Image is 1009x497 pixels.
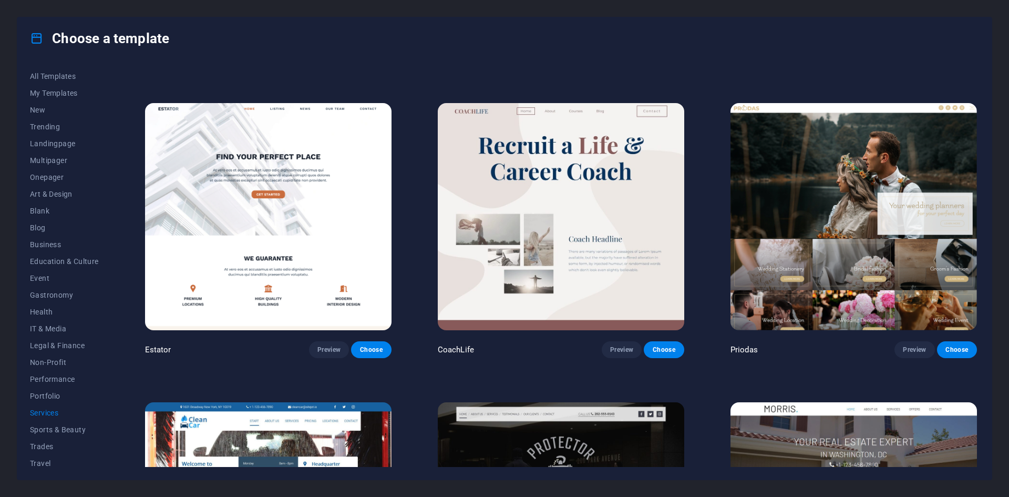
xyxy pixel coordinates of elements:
[30,30,169,47] h4: Choose a template
[30,190,99,198] span: Art & Design
[30,270,99,287] button: Event
[30,274,99,282] span: Event
[894,341,934,358] button: Preview
[30,236,99,253] button: Business
[438,344,474,355] p: CoachLife
[30,224,99,232] span: Blog
[30,442,99,451] span: Trades
[30,257,99,266] span: Education & Culture
[730,344,758,355] p: Priodas
[30,375,99,383] span: Performance
[602,341,642,358] button: Preview
[30,68,99,85] button: All Templates
[30,72,99,80] span: All Templates
[30,341,99,350] span: Legal & Finance
[30,324,99,333] span: IT & Media
[30,186,99,202] button: Art & Design
[309,341,349,358] button: Preview
[30,169,99,186] button: Onepager
[30,207,99,215] span: Blank
[30,139,99,148] span: Landingpage
[30,455,99,472] button: Travel
[30,173,99,181] span: Onepager
[652,346,675,354] span: Choose
[317,346,341,354] span: Preview
[145,344,171,355] p: Estator
[30,202,99,219] button: Blank
[30,102,99,118] button: New
[30,459,99,468] span: Travel
[30,371,99,388] button: Performance
[30,118,99,135] button: Trending
[351,341,391,358] button: Choose
[30,135,99,152] button: Landingpage
[30,287,99,303] button: Gastronomy
[945,346,969,354] span: Choose
[937,341,977,358] button: Choose
[30,392,99,400] span: Portfolio
[30,388,99,404] button: Portfolio
[903,346,926,354] span: Preview
[145,103,392,330] img: Estator
[644,341,684,358] button: Choose
[30,253,99,270] button: Education & Culture
[30,409,99,417] span: Services
[30,404,99,421] button: Services
[30,358,99,367] span: Non-Profit
[30,123,99,131] span: Trending
[610,346,633,354] span: Preview
[438,103,684,330] img: CoachLife
[730,103,977,330] img: Priodas
[30,291,99,299] span: Gastronomy
[30,320,99,337] button: IT & Media
[30,89,99,97] span: My Templates
[30,85,99,102] button: My Templates
[359,346,383,354] span: Choose
[30,106,99,114] span: New
[30,425,99,434] span: Sports & Beauty
[30,219,99,236] button: Blog
[30,156,99,165] span: Multipager
[30,438,99,455] button: Trades
[30,240,99,249] span: Business
[30,303,99,320] button: Health
[30,421,99,438] button: Sports & Beauty
[30,354,99,371] button: Non-Profit
[30,337,99,354] button: Legal & Finance
[30,152,99,169] button: Multipager
[30,308,99,316] span: Health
